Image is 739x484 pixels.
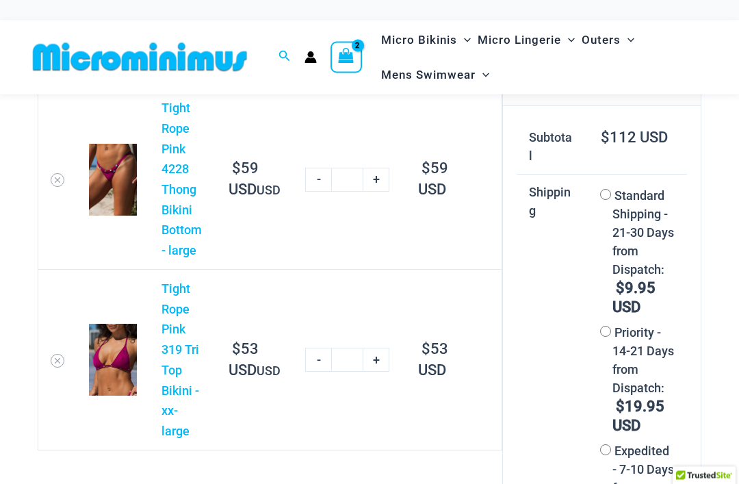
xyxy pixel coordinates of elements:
a: Mens SwimwearMenu ToggleMenu Toggle [378,58,493,92]
a: OutersMenu ToggleMenu Toggle [578,23,638,58]
a: Micro BikinisMenu ToggleMenu Toggle [378,23,474,58]
a: View Shopping Cart, 2 items [330,42,362,73]
bdi: 59 USD [418,160,448,199]
a: - [305,348,331,372]
a: + [363,168,389,192]
a: Tight Rope Pink 4228 Thong Bikini Bottom - large [161,101,202,258]
span: Micro Lingerie [478,23,561,58]
span: Menu Toggle [476,58,489,92]
span: Micro Bikinis [381,23,457,58]
bdi: 112 USD [601,129,668,147]
input: Product quantity [331,168,363,192]
th: Subtotal [517,120,585,175]
label: Standard Shipping - 21-30 Days from Dispatch: [612,189,674,316]
span: $ [232,160,241,177]
span: $ [616,398,625,416]
bdi: 59 USD [229,160,259,199]
a: Account icon link [304,51,317,64]
label: Priority - 14-21 Days from Dispatch: [612,326,674,434]
td: USD [216,90,293,270]
span: Menu Toggle [561,23,575,58]
a: Tight Rope Pink 319 Tri Top Bikini - xx-large [161,282,199,439]
td: USD [216,270,293,450]
span: $ [232,341,241,358]
a: - [305,168,331,192]
img: Tight Rope Pink 319 Top 01 [89,324,137,396]
span: Mens Swimwear [381,58,476,92]
span: $ [422,341,430,358]
span: Menu Toggle [457,23,471,58]
span: $ [616,280,625,297]
span: Menu Toggle [621,23,634,58]
bdi: 53 USD [418,341,448,379]
bdi: 9.95 USD [612,280,656,316]
span: Outers [582,23,621,58]
span: $ [601,129,610,147]
nav: Site Navigation [376,21,712,94]
input: Product quantity [331,348,363,372]
bdi: 53 USD [229,341,259,379]
a: Remove Tight Rope Pink 4228 Thong Bikini Bottom - large from cart [51,174,64,188]
img: Tight Rope Pink 4228 Thong 01 [89,144,137,216]
span: $ [422,160,430,177]
a: Search icon link [278,49,291,66]
img: MM SHOP LOGO FLAT [27,42,252,73]
a: Remove Tight Rope Pink 319 Tri Top Bikini - xx-large from cart [51,355,64,368]
bdi: 19.95 USD [612,398,664,435]
a: Micro LingerieMenu ToggleMenu Toggle [474,23,578,58]
a: + [363,348,389,372]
